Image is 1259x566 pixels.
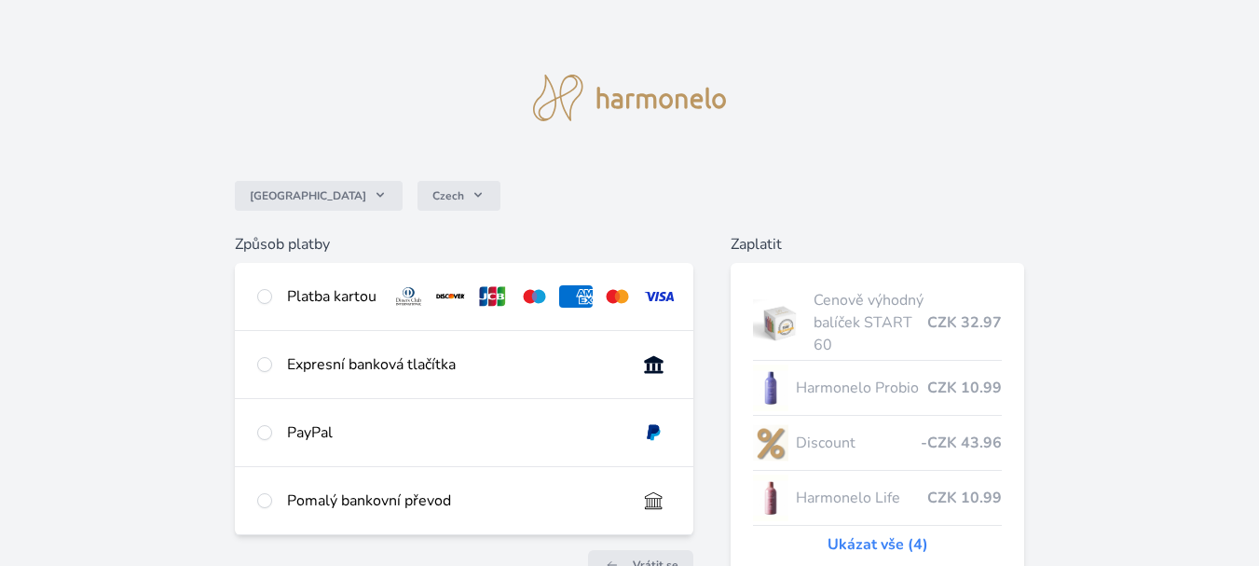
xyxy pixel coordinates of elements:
span: Czech [432,188,464,203]
div: Pomalý bankovní převod [287,490,622,512]
div: PayPal [287,421,622,444]
span: Harmonelo Life [796,487,927,509]
img: onlineBanking_CZ.svg [636,353,671,376]
button: [GEOGRAPHIC_DATA] [235,181,403,211]
span: -CZK 43.96 [921,432,1002,454]
span: CZK 10.99 [927,487,1002,509]
img: amex.svg [559,285,594,308]
img: start.jpg [753,299,806,346]
a: Ukázat vše (4) [828,533,928,556]
img: paypal.svg [636,421,671,444]
button: Czech [417,181,500,211]
img: discount-lo.png [753,420,788,466]
img: visa.svg [642,285,677,308]
span: CZK 10.99 [927,377,1002,399]
img: mc.svg [600,285,635,308]
h6: Způsob platby [235,233,693,255]
h6: Zaplatit [731,233,1024,255]
div: Platba kartou [287,285,376,308]
span: Discount [796,432,921,454]
span: Harmonelo Probio [796,377,927,399]
img: CLEAN_LIFE_se_stinem_x-lo.jpg [753,475,788,521]
img: jcb.svg [475,285,510,308]
img: maestro.svg [517,285,552,308]
img: bankTransfer_IBAN.svg [636,490,671,512]
img: CLEAN_PROBIO_se_stinem_x-lo.jpg [753,365,788,411]
span: [GEOGRAPHIC_DATA] [250,188,366,203]
span: CZK 32.97 [927,311,1002,334]
span: Cenově výhodný balíček START 60 [814,289,927,356]
div: Expresní banková tlačítka [287,353,622,376]
img: diners.svg [391,285,426,308]
img: logo.svg [533,75,727,121]
img: discover.svg [433,285,468,308]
